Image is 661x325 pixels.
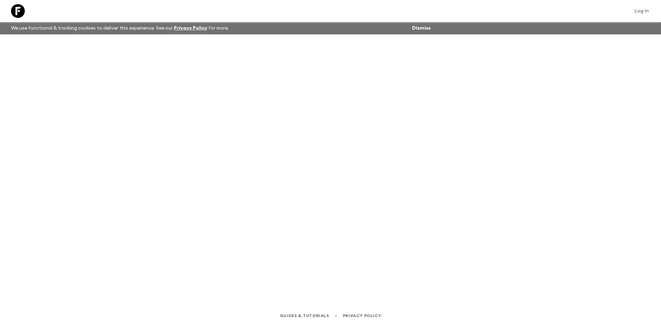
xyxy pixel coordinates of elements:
button: Dismiss [410,23,432,33]
a: Log in [631,6,653,16]
p: We use functional & tracking cookies to deliver this experience. See our for more. [8,22,232,34]
a: Privacy Policy [174,26,207,31]
a: Guides & Tutorials [280,312,329,319]
a: Privacy Policy [343,312,381,319]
